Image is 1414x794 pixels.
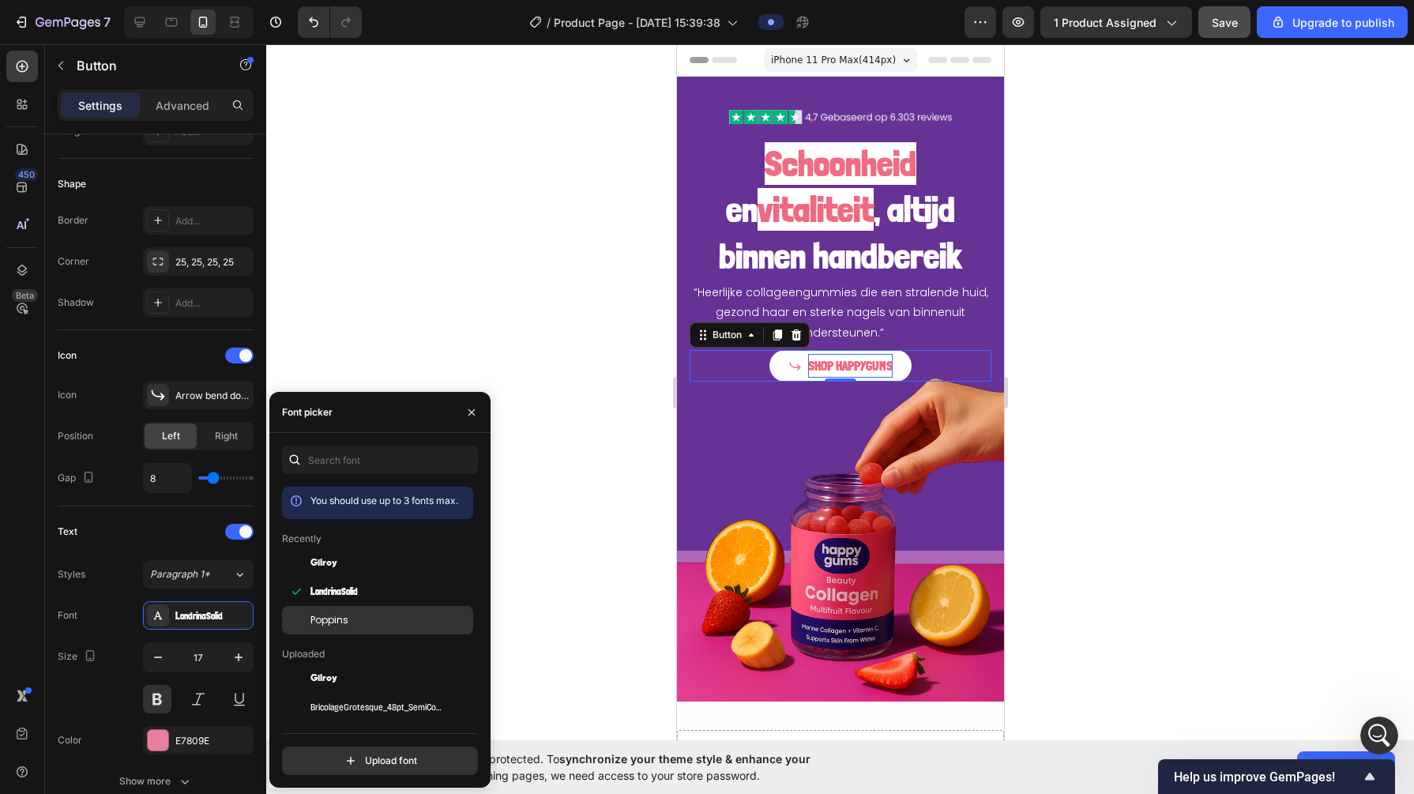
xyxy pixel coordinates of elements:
[343,753,417,769] div: Upload font
[58,388,77,402] div: Icon
[25,231,246,247] div: Here's what I did:
[13,155,303,222] div: Noah says…
[1174,770,1360,785] span: Help us improve GemPages!
[13,16,259,81] div: It was nice working with you ☺️. Please let me know if this meets your expectation.
[6,6,118,38] button: 7
[58,429,93,443] div: Position
[58,733,82,747] div: Color
[77,20,147,36] p: Active 7h ago
[277,6,306,35] div: Close
[677,44,1004,740] iframe: Design area
[37,262,209,290] b: row's background color
[547,14,551,31] span: /
[58,567,85,581] div: Styles
[25,129,171,141] i: This message was deleted
[175,255,250,269] div: 25, 25, 25, 25
[162,429,180,443] span: Left
[215,429,238,443] span: Right
[75,517,88,530] button: Gif picker
[175,296,250,310] div: Add...
[58,468,98,489] div: Gap
[13,412,259,601] div: Hi [PERSON_NAME], hope you are doing great.​I would like to follow up you regarding our last corr...
[12,289,38,302] div: Beta
[103,13,111,32] p: 7
[13,16,303,83] div: Noah says…
[13,484,303,511] textarea: Message…
[58,213,88,228] div: Border
[37,246,246,320] li: By moving the image into a and setting the to match the parent element, your transparent image wi...
[310,585,358,599] span: LondrinaSolid
[13,83,303,119] div: Noah says…
[175,214,250,228] div: Add...
[13,390,303,412] div: [DATE]
[25,25,246,72] div: It was nice working with you ☺️. Please let me know if this meets your expectation.
[367,752,810,782] span: synchronize your theme style & enhance your experience
[1040,6,1192,38] button: 1 product assigned
[310,700,442,714] span: BricolageGrotesque_48pt_SemiCondensed
[150,567,210,581] span: Paragraph 1*
[1174,767,1379,786] button: Show survey - Help us improve GemPages!
[310,613,348,627] span: Poppins
[1212,16,1238,29] span: Save
[58,177,86,191] div: Shape
[298,6,362,38] div: Undo/Redo
[50,517,62,530] button: Emoji picker
[554,14,720,31] span: Product Page - [DATE] 15:39:38
[58,608,77,623] div: Font
[58,295,94,310] div: Shadow
[1297,751,1395,783] button: Allow access
[25,421,246,468] div: Hi [PERSON_NAME], hope you are doing great. ​
[15,168,38,181] div: 450
[282,446,478,474] input: Search font
[37,324,246,368] li: This keeps your design consistent and ensures the image looks seamless against its background.
[175,609,250,623] div: LondrinaSolid
[13,222,259,378] div: Here's what I did:By moving the image into arowand setting therow's background colorto match the ...
[10,6,40,36] button: go back
[282,647,325,661] p: Uploaded
[25,93,171,106] i: This message was deleted
[1054,14,1156,31] span: 1 product assigned
[1360,717,1398,754] iframe: Intercom live chat
[310,495,458,506] span: You should use up to 3 fonts max.
[58,254,89,269] div: Corner
[25,164,246,211] div: Please ignore my previously deleted message. It was deleted to make my message clear and organized
[58,348,77,363] div: Icon
[1257,6,1408,38] button: Upgrade to publish
[45,9,70,34] img: Profile image for Noah
[58,525,77,539] div: Text
[77,8,179,20] h1: [PERSON_NAME]
[190,247,213,260] b: row
[271,511,296,536] button: Send a message…
[175,389,250,403] div: Arrow bend down right bold
[247,6,277,36] button: Home
[25,468,246,561] div: I would like to follow up you regarding our last correspondence. Have you been able to get the in...
[175,734,250,748] div: E7809E
[282,405,333,420] div: Font picker
[13,119,303,155] div: Noah says…
[282,532,322,546] p: Recently
[143,560,254,589] button: Paragraph 1*
[156,97,209,114] p: Advanced
[13,412,303,603] div: Noah says…
[78,97,122,114] p: Settings
[367,751,872,784] span: Your page is password protected. To when designing pages, we need access to your store password.
[310,556,337,570] span: Gilroy
[1270,14,1394,31] div: Upgrade to publish
[13,83,184,118] div: This message was deleted
[144,464,191,492] input: Auto
[310,672,337,686] span: Gilroy
[24,517,37,530] button: Upload attachment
